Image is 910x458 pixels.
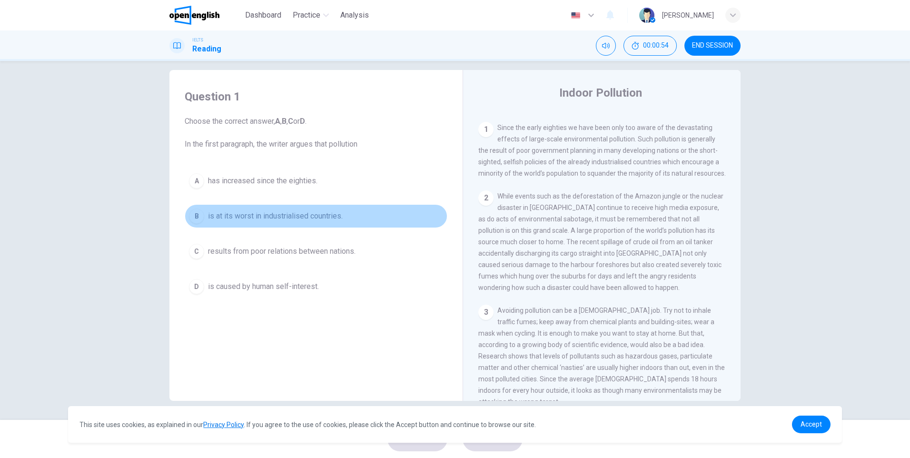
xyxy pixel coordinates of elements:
span: 00:00:54 [643,42,669,50]
div: 3 [478,305,494,320]
span: Practice [293,10,320,21]
button: Dis caused by human self-interest. [185,275,447,299]
img: OpenEnglish logo [169,6,219,25]
span: While events such as the deforestation of the Amazon jungle or the nuclear disaster in [GEOGRAPHI... [478,192,723,291]
h4: Question 1 [185,89,447,104]
span: Avoiding pollution can be a [DEMOGRAPHIC_DATA] job. Try not to inhale traffic fumes; keep away fr... [478,307,725,406]
span: IELTS [192,37,203,43]
h1: Reading [192,43,221,55]
a: dismiss cookie message [792,416,831,433]
button: Practice [289,7,333,24]
div: B [189,209,204,224]
span: Choose the correct answer, , , or . In the first paragraph, the writer argues that pollution [185,116,447,150]
span: END SESSION [692,42,733,50]
span: results from poor relations between nations. [208,246,356,257]
button: 00:00:54 [623,36,677,56]
button: Cresults from poor relations between nations. [185,239,447,263]
b: A [275,117,280,126]
button: Bis at its worst in industrialised countries. [185,204,447,228]
a: OpenEnglish logo [169,6,241,25]
span: is caused by human self-interest. [208,281,319,292]
h4: Indoor Pollution [559,85,642,100]
button: Dashboard [241,7,285,24]
div: cookieconsent [68,406,841,443]
img: Profile picture [639,8,654,23]
a: Privacy Policy [203,421,244,428]
div: Mute [596,36,616,56]
span: Accept [801,420,822,428]
span: has increased since the eighties. [208,175,317,187]
button: Analysis [336,7,373,24]
div: 1 [478,122,494,137]
span: Dashboard [245,10,281,21]
span: Analysis [340,10,369,21]
img: en [570,12,582,19]
button: Ahas increased since the eighties. [185,169,447,193]
div: [PERSON_NAME] [662,10,714,21]
div: C [189,244,204,259]
div: A [189,173,204,189]
span: Since the early eighties we have been only too aware of the devastating effects of large-scale en... [478,124,726,177]
b: C [288,117,293,126]
button: END SESSION [684,36,741,56]
div: 2 [478,190,494,206]
span: This site uses cookies, as explained in our . If you agree to the use of cookies, please click th... [79,421,536,428]
div: D [189,279,204,294]
b: D [300,117,305,126]
div: Hide [623,36,677,56]
span: is at its worst in industrialised countries. [208,210,343,222]
b: B [282,117,287,126]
